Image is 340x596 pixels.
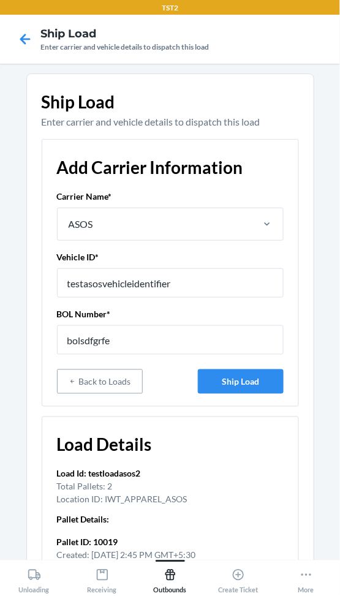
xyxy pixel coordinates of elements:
[19,564,50,594] div: Unloading
[57,190,284,203] p: Carrier Name *
[57,307,284,320] p: BOL Number *
[57,513,284,526] p: Pallet Details :
[154,564,187,594] div: Outbounds
[272,560,340,594] button: More
[57,325,284,355] input: Enter BOL number
[136,560,204,594] button: Outbounds
[42,115,299,129] p: Enter carrier and vehicle details to dispatch this load
[57,369,143,394] button: Back to Loads
[88,564,117,594] div: Receiving
[57,536,196,549] p: Pallet ID: 10019
[57,154,284,180] p: Add Carrier Information
[69,217,93,232] div: ASOS
[198,369,284,394] button: Ship Load
[218,564,258,594] div: Create Ticket
[40,42,209,53] div: Enter carrier and vehicle details to dispatch this load
[298,564,314,594] div: More
[42,89,299,115] p: Ship Load
[57,251,284,263] p: Vehicle ID *
[57,467,284,480] p: Load Id: testloadasos2
[57,268,284,298] input: Enter vehicle ID
[162,2,178,13] p: TST2
[204,560,272,594] button: Create Ticket
[68,560,136,594] button: Receiving
[57,493,284,506] p: Location ID: IWT_APPAREL_ASOS
[57,432,284,458] p: Load Details
[57,549,196,562] p: Created: [DATE] 2:45 PM GMT+5:30
[57,480,284,493] p: Total Pallets: 2
[40,26,209,42] h4: Ship Load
